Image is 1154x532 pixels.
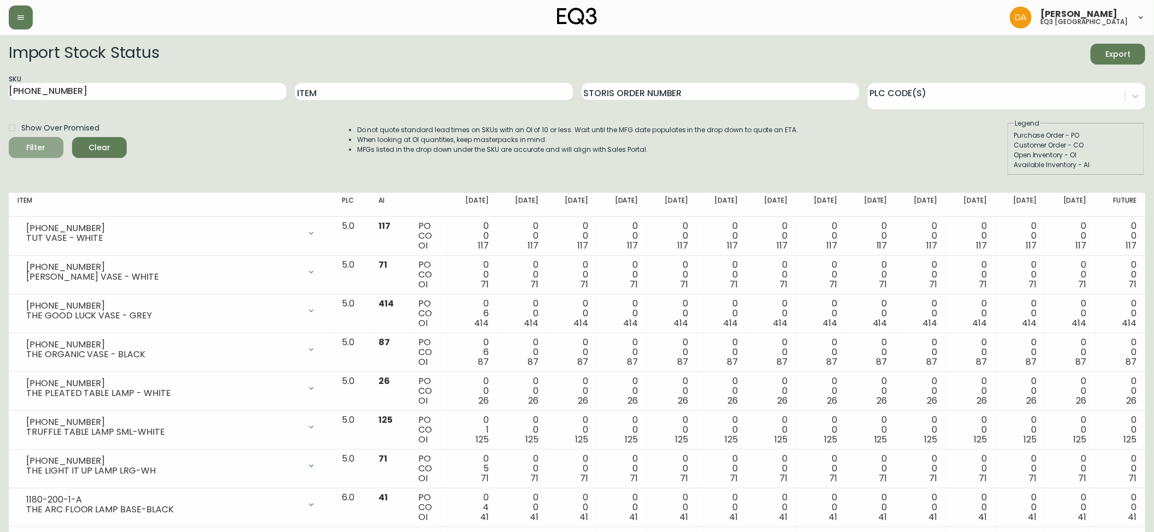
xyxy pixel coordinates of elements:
[706,493,738,522] div: 0 0
[747,193,796,217] th: [DATE]
[26,350,300,359] div: THE ORGANIC VASE - BLACK
[805,376,837,406] div: 0 0
[706,260,738,289] div: 0 0
[17,338,324,362] div: [PHONE_NUMBER]THE ORGANIC VASE - BLACK
[1004,415,1037,445] div: 0 0
[81,141,118,155] span: Clear
[1104,221,1137,251] div: 0 0
[597,193,647,217] th: [DATE]
[774,433,788,446] span: 125
[1128,278,1137,291] span: 71
[877,356,887,368] span: 87
[17,299,324,323] div: [PHONE_NUMBER]THE GOOD LUCK VASE - GREY
[706,415,738,445] div: 0 0
[827,394,838,407] span: 26
[873,317,887,329] span: 414
[418,394,428,407] span: OI
[955,338,987,367] div: 0 0
[1026,394,1037,407] span: 26
[17,415,324,439] div: [PHONE_NUMBER]TRUFFLE TABLE LAMP SML-WHITE
[333,193,370,217] th: PLC
[26,495,300,505] div: 1180-200-1-A
[1126,239,1137,252] span: 117
[26,466,300,476] div: THE LIGHT IT UP LAMP LRG-WH
[1104,454,1137,483] div: 0 0
[478,394,489,407] span: 26
[1023,433,1037,446] span: 125
[979,278,987,291] span: 71
[755,299,788,328] div: 0 0
[27,141,46,155] div: Filter
[457,376,489,406] div: 0 0
[478,239,489,252] span: 117
[905,493,937,522] div: 0 0
[26,427,300,437] div: TRUFFLE TABLE LAMP SML-WHITE
[418,278,428,291] span: OI
[556,376,588,406] div: 0 0
[557,8,597,25] img: logo
[855,221,887,251] div: 0 0
[418,338,439,367] div: PO CO
[955,260,987,289] div: 0 0
[528,239,538,252] span: 117
[1104,338,1137,367] div: 0 0
[777,394,788,407] span: 26
[577,239,588,252] span: 117
[926,239,937,252] span: 117
[1104,299,1137,328] div: 0 0
[9,137,63,158] button: Filter
[26,456,300,466] div: [PHONE_NUMBER]
[17,493,324,517] div: 1180-200-1-ATHE ARC FLOOR LAMP BASE-BLACK
[1122,317,1137,329] span: 414
[656,376,688,406] div: 0 0
[476,433,489,446] span: 125
[578,394,588,407] span: 26
[955,415,987,445] div: 0 0
[1099,48,1137,61] span: Export
[333,411,370,450] td: 5.0
[1022,317,1037,329] span: 414
[457,415,489,445] div: 0 1
[727,394,738,407] span: 26
[955,299,987,328] div: 0 0
[1096,193,1145,217] th: Future
[924,433,937,446] span: 125
[755,493,788,522] div: 0 0
[1123,433,1137,446] span: 125
[706,454,738,483] div: 0 0
[26,340,300,350] div: [PHONE_NUMBER]
[825,433,838,446] span: 125
[1026,356,1037,368] span: 87
[677,356,688,368] span: 87
[624,317,638,329] span: 414
[656,415,688,445] div: 0 0
[606,221,638,251] div: 0 0
[1054,299,1086,328] div: 0 0
[370,193,410,217] th: AI
[656,338,688,367] div: 0 0
[955,493,987,522] div: 0 0
[1004,454,1037,483] div: 0 0
[418,454,439,483] div: PO CO
[506,454,538,483] div: 0 0
[26,388,300,398] div: THE PLEATED TABLE LAMP - WHITE
[855,493,887,522] div: 0 0
[524,317,538,329] span: 414
[977,394,987,407] span: 26
[647,193,697,217] th: [DATE]
[506,415,538,445] div: 0 0
[333,450,370,488] td: 5.0
[9,44,159,64] h2: Import Stock Status
[26,223,300,233] div: [PHONE_NUMBER]
[528,394,538,407] span: 26
[1010,7,1032,28] img: dd1a7e8db21a0ac8adbf82b84ca05374
[1128,472,1137,484] span: 71
[1104,260,1137,289] div: 0 0
[972,317,987,329] span: 414
[625,433,638,446] span: 125
[805,415,837,445] div: 0 0
[1054,221,1086,251] div: 0 0
[528,356,538,368] span: 87
[21,122,99,134] span: Show Over Promised
[1026,239,1037,252] span: 117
